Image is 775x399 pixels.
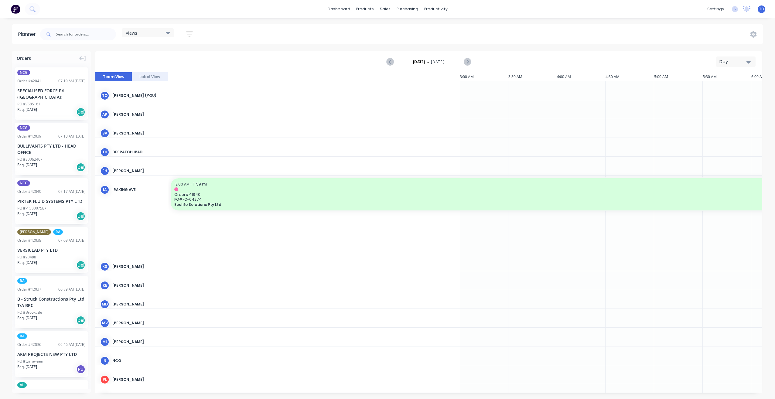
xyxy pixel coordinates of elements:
div: Day [719,59,747,65]
div: Order # 42039 [17,134,41,139]
span: [PERSON_NAME] [17,229,51,235]
div: MV [100,319,109,328]
button: Previous page [387,58,394,66]
div: 07:19 AM [DATE] [58,78,85,84]
span: TO [759,6,764,12]
span: 12:00 AM - 11:59 PM [174,182,207,187]
div: [PERSON_NAME] [112,112,163,117]
div: DI [100,148,109,157]
div: 3:30 AM [508,72,557,81]
span: NCG [17,180,30,186]
div: NCG [112,358,163,363]
div: PL [100,375,109,384]
div: AKM PROJECTS NSW PTY LTD [17,351,85,357]
input: Search for orders... [56,28,116,40]
div: Planner [18,31,39,38]
div: 5:00 AM [654,72,703,81]
div: PO #20488 [17,254,36,260]
div: settings [704,5,727,14]
span: RA [53,229,63,235]
div: BULLIVANTS PTY LTD - HEAD OFFICE [17,143,85,155]
div: Del [76,261,85,270]
div: [PERSON_NAME] [112,302,163,307]
div: Del [76,107,85,117]
div: PO #80062407 [17,157,43,162]
div: [PERSON_NAME] [112,320,163,326]
div: purchasing [394,5,421,14]
div: PO #PFS0007587 [17,206,46,211]
div: Despatch Ipad [112,149,163,155]
div: Order # 42038 [17,238,41,243]
div: [PERSON_NAME] [112,168,163,174]
span: RA [17,333,27,339]
a: dashboard [325,5,353,14]
span: [DATE] [431,59,445,65]
div: products [353,5,377,14]
div: EH [100,166,109,176]
div: PO #Girraween [17,359,43,364]
div: Del [76,212,85,221]
button: Label View [132,72,168,81]
span: Req. [DATE] [17,162,37,168]
span: - [427,58,429,66]
div: 3:00 AM [460,72,508,81]
div: PO #Brookvale [17,310,42,315]
div: B - Struck Constructions Pty Ltd T/A BRC [17,296,85,309]
strong: [DATE] [413,59,425,65]
span: Req. [DATE] [17,315,37,321]
div: PIRTEK FLUID SYSTEMS PTY LTD [17,198,85,204]
div: 07:17 AM [DATE] [58,189,85,194]
div: Order # 42041 [17,78,41,84]
div: [PERSON_NAME] [112,264,163,269]
img: Factory [11,5,20,14]
div: Del [76,163,85,172]
div: Order # 42036 [17,342,41,347]
div: Order # 42040 [17,189,41,194]
button: Team View [95,72,132,81]
div: Del [76,316,85,325]
div: 4:30 AM [606,72,654,81]
div: 5:30 AM [703,72,751,81]
div: 06:59 AM [DATE] [58,287,85,292]
div: ML [100,337,109,346]
div: AP [100,110,109,119]
div: sales [377,5,394,14]
div: VERSICLAD PTY LTD [17,247,85,253]
div: 07:09 AM [DATE] [58,238,85,243]
div: N [100,356,109,365]
div: IA [100,185,109,194]
div: [PERSON_NAME] [112,131,163,136]
span: Req. [DATE] [17,364,37,370]
div: [PERSON_NAME] [112,377,163,382]
div: [PERSON_NAME] (You) [112,93,163,98]
span: Views [126,30,137,36]
div: KS [100,262,109,271]
button: Next page [464,58,471,66]
div: 4:00 AM [557,72,606,81]
span: NCG [17,125,30,131]
span: Req. [DATE] [17,107,37,112]
div: BA [100,129,109,138]
div: Iraking Ave [112,187,163,193]
span: NCG [17,70,30,75]
div: [PERSON_NAME] [112,339,163,345]
div: SPECIALISED FORCE P/L ([GEOGRAPHIC_DATA]) [17,87,85,100]
span: Req. [DATE] [17,260,37,265]
div: 06:46 AM [DATE] [58,342,85,347]
div: PU [76,365,85,374]
div: MD [100,300,109,309]
span: Req. [DATE] [17,211,37,217]
div: 07:18 AM [DATE] [58,134,85,139]
span: AL [17,382,27,388]
div: PO #VS85161 [17,101,40,107]
div: KE [100,281,109,290]
div: TO [100,91,109,100]
div: [PERSON_NAME] [112,283,163,288]
button: Day [716,56,756,67]
span: RA [17,278,27,284]
div: Order # 42037 [17,287,41,292]
div: productivity [421,5,451,14]
span: Orders [17,55,31,61]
